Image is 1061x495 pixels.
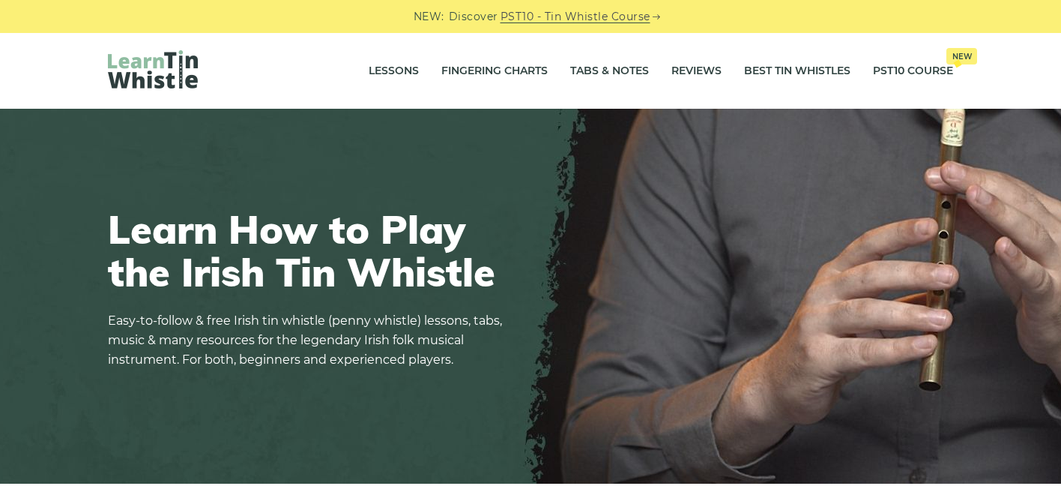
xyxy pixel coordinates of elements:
a: Best Tin Whistles [744,52,850,90]
a: Tabs & Notes [570,52,649,90]
img: LearnTinWhistle.com [108,50,198,88]
p: Easy-to-follow & free Irish tin whistle (penny whistle) lessons, tabs, music & many resources for... [108,311,513,370]
a: PST10 CourseNew [873,52,953,90]
h1: Learn How to Play the Irish Tin Whistle [108,208,513,293]
span: New [946,48,977,64]
a: Fingering Charts [441,52,548,90]
a: Reviews [671,52,722,90]
a: Lessons [369,52,419,90]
